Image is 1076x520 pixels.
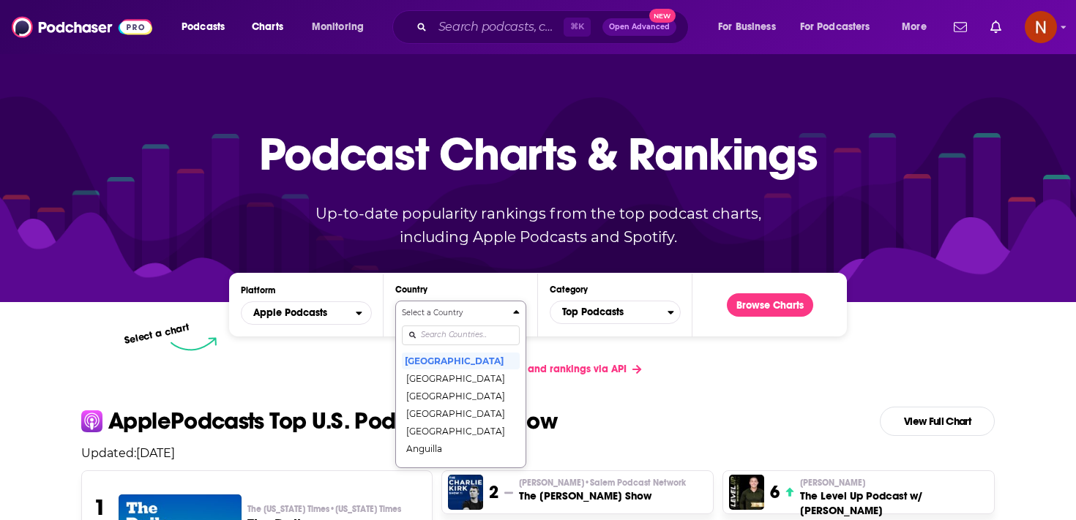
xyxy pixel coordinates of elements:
[448,475,483,510] img: The Charlie Kirk Show
[402,325,520,345] input: Search Countries...
[247,503,421,515] p: The New York Times • New York Times
[402,404,520,422] button: [GEOGRAPHIC_DATA]
[727,293,813,317] button: Browse Charts
[800,489,988,518] h3: The Level Up Podcast w/ [PERSON_NAME]
[402,387,520,404] button: [GEOGRAPHIC_DATA]
[395,301,526,468] button: Countries
[902,17,927,37] span: More
[70,446,1006,460] p: Updated: [DATE]
[171,337,217,351] img: select arrow
[800,477,865,489] span: [PERSON_NAME]
[247,503,401,515] span: The [US_STATE] Times
[402,369,520,387] button: [GEOGRAPHIC_DATA]
[242,15,292,39] a: Charts
[880,407,995,436] a: View Full Chart
[241,301,372,325] h2: Platforms
[649,9,676,23] span: New
[402,422,520,440] button: [GEOGRAPHIC_DATA]
[729,475,764,510] img: The Level Up Podcast w/ Paul Alex
[402,309,507,317] h4: Select a Country
[286,202,790,249] p: Up-to-date popularity rankings from the top podcast charts, including Apple Podcasts and Spotify.
[519,477,686,503] a: [PERSON_NAME]•Salem Podcast NetworkThe [PERSON_NAME] Show
[433,15,564,39] input: Search podcasts, credits, & more...
[171,15,244,39] button: open menu
[402,352,520,369] button: [GEOGRAPHIC_DATA]
[791,15,892,39] button: open menu
[81,410,102,432] img: apple Icon
[402,457,520,475] button: [GEOGRAPHIC_DATA]
[302,15,383,39] button: open menu
[123,321,190,347] p: Select a chart
[402,440,520,457] button: Anguilla
[564,18,591,37] span: ⌘ K
[584,478,686,488] span: • Salem Podcast Network
[892,15,945,39] button: open menu
[948,15,973,39] a: Show notifications dropdown
[1025,11,1057,43] button: Show profile menu
[329,504,401,514] span: • [US_STATE] Times
[718,17,776,37] span: For Business
[519,477,686,489] span: [PERSON_NAME]
[1025,11,1057,43] span: Logged in as AdelNBM
[519,489,686,503] h3: The [PERSON_NAME] Show
[312,17,364,37] span: Monitoring
[609,23,670,31] span: Open Advanced
[241,301,372,325] button: open menu
[108,410,557,433] p: Apple Podcasts Top U.S. Podcasts Right Now
[406,10,703,44] div: Search podcasts, credits, & more...
[1025,11,1057,43] img: User Profile
[985,15,1007,39] a: Show notifications dropdown
[519,477,686,489] p: Charlie Kirk • Salem Podcast Network
[602,18,676,36] button: Open AdvancedNew
[550,301,681,324] button: Categories
[800,477,988,518] a: [PERSON_NAME]The Level Up Podcast w/ [PERSON_NAME]
[182,17,225,37] span: Podcasts
[252,17,283,37] span: Charts
[12,13,152,41] img: Podchaser - Follow, Share and Rate Podcasts
[434,363,627,375] span: Get podcast charts and rankings via API
[253,308,327,318] span: Apple Podcasts
[800,477,988,489] p: Paul Alex Espinoza
[800,17,870,37] span: For Podcasters
[550,300,668,325] span: Top Podcasts
[770,481,780,503] h3: 6
[708,15,794,39] button: open menu
[259,106,818,201] p: Podcast Charts & Rankings
[422,351,653,387] a: Get podcast charts and rankings via API
[489,481,498,503] h3: 2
